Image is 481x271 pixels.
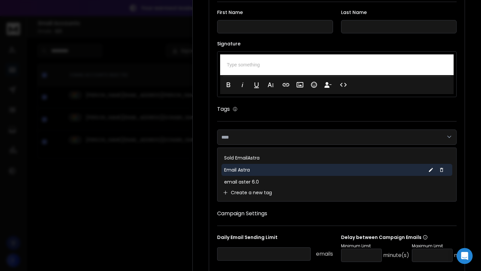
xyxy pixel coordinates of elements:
[341,10,457,15] label: Last Name
[217,210,457,218] h1: Campaign Settings
[217,105,230,113] h1: Tags
[231,189,272,196] p: Create a new tag
[337,78,350,91] button: Code View
[236,78,249,91] button: Italic (⌘I)
[457,248,473,264] div: Open Intercom Messenger
[250,78,263,91] button: Underline (⌘U)
[280,78,292,91] button: Insert Link (⌘K)
[383,251,409,259] p: minute(s)
[412,243,480,249] p: Maximum Limit
[224,179,259,185] p: email aster 6.0
[308,78,320,91] button: Emoticons
[454,251,480,259] p: minute(s)
[322,78,334,91] button: Insert Unsubscribe Link
[294,78,306,91] button: Insert Image (⌘P)
[224,167,250,173] p: Email Astra
[264,78,277,91] button: More Text
[224,155,260,161] p: Sold EmailAstra
[341,243,409,249] p: Minimum Limit
[217,10,333,15] label: First Name
[217,234,333,243] p: Daily Email Sending Limit
[217,41,457,46] label: Signature
[341,234,480,241] p: Delay between Campaign Emails
[316,250,333,258] p: emails
[222,78,235,91] button: Bold (⌘B)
